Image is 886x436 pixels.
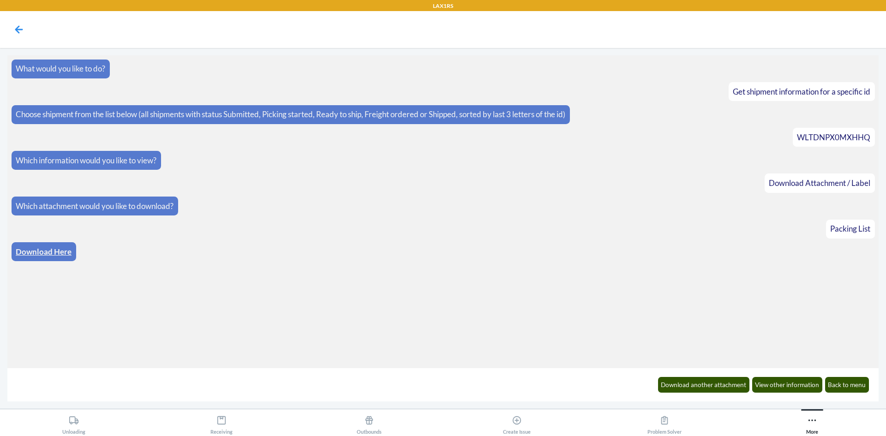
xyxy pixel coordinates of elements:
[733,87,870,96] span: Get shipment information for a specific id
[16,108,565,120] p: Choose shipment from the list below (all shipments with status Submitted, Picking started, Ready ...
[647,412,682,435] div: Problem Solver
[16,247,72,257] a: Download Here
[591,409,738,435] button: Problem Solver
[503,412,531,435] div: Create Issue
[443,409,591,435] button: Create Issue
[433,2,453,10] p: LAX1RS
[825,377,869,393] button: Back to menu
[830,224,870,233] span: Packing List
[16,155,156,167] p: Which information would you like to view?
[357,412,382,435] div: Outbounds
[62,412,85,435] div: Unloading
[148,409,295,435] button: Receiving
[806,412,818,435] div: More
[769,178,870,188] span: Download Attachment / Label
[738,409,886,435] button: More
[16,200,174,212] p: Which attachment would you like to download?
[295,409,443,435] button: Outbounds
[752,377,823,393] button: View other information
[797,132,870,142] span: WLTDNPX0MXHHQ
[210,412,233,435] div: Receiving
[16,63,105,75] p: What would you like to do?
[658,377,750,393] button: Download another attachment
